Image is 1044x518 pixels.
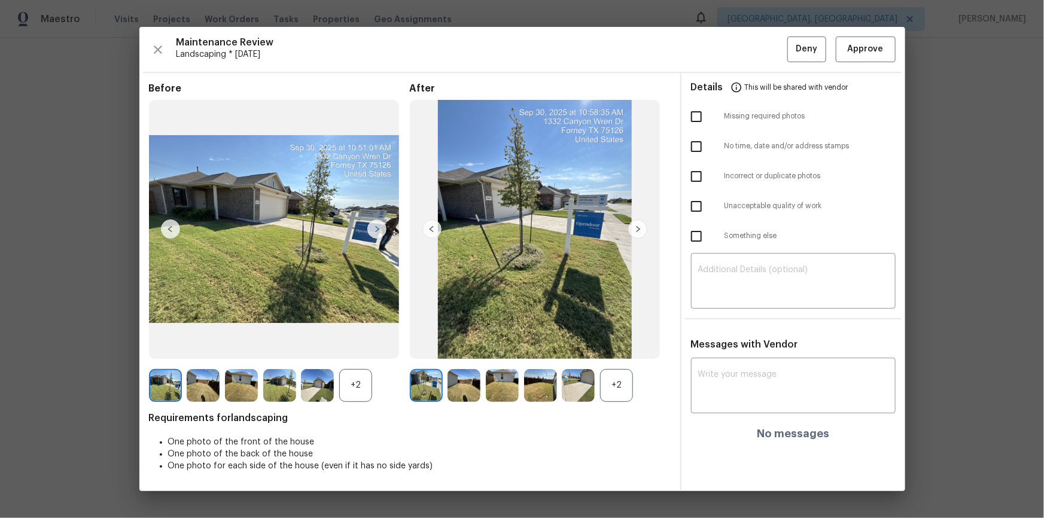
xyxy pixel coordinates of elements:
div: Missing required photos [681,102,905,132]
span: Messages with Vendor [691,340,798,349]
span: After [410,83,671,95]
button: Approve [836,36,896,62]
div: No time, date and/or address stamps [681,132,905,162]
span: Landscaping * [DATE] [176,48,787,60]
img: right-chevron-button-url [367,220,386,239]
span: Deny [796,42,817,57]
span: Unacceptable quality of work [725,201,896,211]
span: Something else [725,231,896,241]
div: +2 [600,369,633,402]
img: left-chevron-button-url [161,220,180,239]
img: right-chevron-button-url [628,220,647,239]
img: left-chevron-button-url [422,220,442,239]
li: One photo of the back of the house [168,448,671,460]
li: One photo of the front of the house [168,436,671,448]
div: Unacceptable quality of work [681,191,905,221]
button: Deny [787,36,826,62]
div: Something else [681,221,905,251]
li: One photo for each side of the house (even if it has no side yards) [168,460,671,472]
span: Details [691,73,723,102]
div: Incorrect or duplicate photos [681,162,905,191]
span: This will be shared with vendor [745,73,848,102]
span: Approve [848,42,884,57]
div: +2 [339,369,372,402]
span: Maintenance Review [176,36,787,48]
span: No time, date and/or address stamps [725,141,896,151]
span: Before [149,83,410,95]
span: Missing required photos [725,111,896,121]
span: Requirements for landscaping [149,412,671,424]
h4: No messages [757,428,829,440]
span: Incorrect or duplicate photos [725,171,896,181]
